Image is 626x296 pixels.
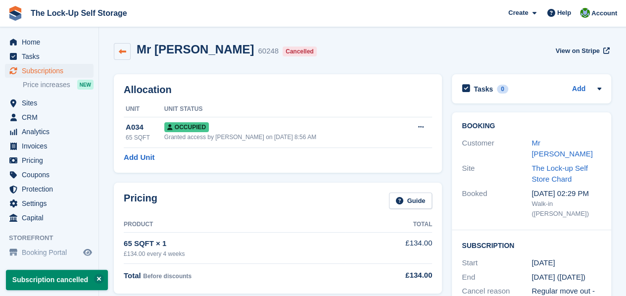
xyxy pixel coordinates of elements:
[5,49,94,63] a: menu
[164,133,400,142] div: Granted access by [PERSON_NAME] on [DATE] 8:56 AM
[164,122,209,132] span: Occupied
[580,8,590,18] img: Andrew Beer
[5,125,94,139] a: menu
[124,217,345,233] th: Product
[5,197,94,210] a: menu
[126,133,164,142] div: 65 SQFT
[77,80,94,90] div: NEW
[22,197,81,210] span: Settings
[531,188,601,199] div: [DATE] 02:29 PM
[555,46,599,56] span: View on Stripe
[557,8,571,18] span: Help
[531,273,585,281] span: [DATE] ([DATE])
[124,193,157,209] h2: Pricing
[462,257,531,269] div: Start
[497,85,508,94] div: 0
[531,139,592,158] a: Mr [PERSON_NAME]
[124,152,154,163] a: Add Unit
[462,138,531,160] div: Customer
[462,122,601,130] h2: Booking
[82,247,94,258] a: Preview store
[22,211,81,225] span: Capital
[462,163,531,185] div: Site
[5,182,94,196] a: menu
[22,246,81,259] span: Booking Portal
[5,64,94,78] a: menu
[143,273,192,280] span: Before discounts
[474,85,493,94] h2: Tasks
[531,164,587,184] a: The Lock-up Self Store Chard
[5,153,94,167] a: menu
[9,233,98,243] span: Storefront
[22,153,81,167] span: Pricing
[5,246,94,259] a: menu
[5,139,94,153] a: menu
[462,240,601,250] h2: Subscription
[531,199,601,218] div: Walk-in ([PERSON_NAME])
[22,35,81,49] span: Home
[462,272,531,283] div: End
[258,46,279,57] div: 60248
[5,211,94,225] a: menu
[22,64,81,78] span: Subscriptions
[124,238,345,249] div: 65 SQFT × 1
[345,270,433,281] div: £134.00
[124,84,432,96] h2: Allocation
[5,96,94,110] a: menu
[591,8,617,18] span: Account
[462,188,531,219] div: Booked
[345,217,433,233] th: Total
[124,271,141,280] span: Total
[22,125,81,139] span: Analytics
[22,139,81,153] span: Invoices
[572,84,585,95] a: Add
[23,80,70,90] span: Price increases
[124,101,164,117] th: Unit
[137,43,254,56] h2: Mr [PERSON_NAME]
[5,110,94,124] a: menu
[27,5,131,21] a: The Lock-Up Self Storage
[5,35,94,49] a: menu
[283,47,317,56] div: Cancelled
[389,193,433,209] a: Guide
[8,6,23,21] img: stora-icon-8386f47178a22dfd0bd8f6a31ec36ba5ce8667c1dd55bd0f319d3a0aa187defe.svg
[22,110,81,124] span: CRM
[23,79,94,90] a: Price increases NEW
[345,232,433,263] td: £134.00
[531,257,555,269] time: 2024-11-11 01:00:00 UTC
[6,270,108,290] p: Subscription cancelled
[22,168,81,182] span: Coupons
[508,8,528,18] span: Create
[551,43,611,59] a: View on Stripe
[164,101,400,117] th: Unit Status
[5,168,94,182] a: menu
[126,122,164,133] div: A034
[124,249,345,258] div: £134.00 every 4 weeks
[22,49,81,63] span: Tasks
[22,182,81,196] span: Protection
[22,96,81,110] span: Sites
